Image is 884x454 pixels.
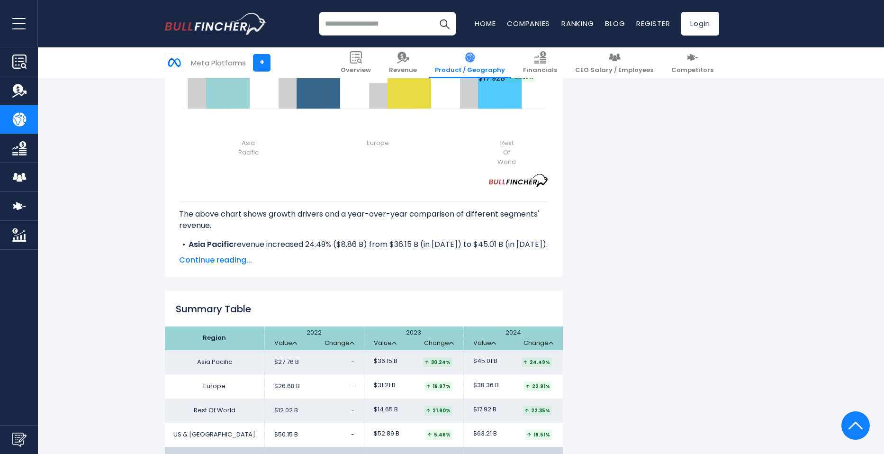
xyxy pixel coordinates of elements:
div: 22.35% [523,406,552,416]
span: Revenue [389,66,417,74]
b: Asia Pacific [189,239,234,250]
span: $63.21 B [473,430,497,438]
a: Register [636,18,670,28]
td: Asia Pacific [165,350,264,374]
span: - [351,431,354,439]
div: 19.51% [525,430,552,440]
a: Financials [517,47,563,78]
img: bullfincher logo [165,13,267,35]
td: Europe [165,374,264,399]
span: - [351,407,354,415]
a: + [253,54,271,72]
th: 2024 [463,327,563,350]
th: 2023 [364,327,463,350]
button: Search [433,12,456,36]
a: Value [473,339,496,347]
a: Change [523,339,553,347]
span: $50.15 B [274,431,298,439]
span: $12.02 B [274,407,298,415]
a: Value [274,339,297,347]
div: 21.90% [424,406,452,416]
span: $45.01 B [473,357,497,365]
th: Region [165,327,264,350]
span: $31.21 B [374,381,396,390]
a: Overview [335,47,377,78]
a: Ranking [561,18,594,28]
span: Financials [523,66,557,74]
a: Value [374,339,397,347]
span: - [351,358,354,366]
div: 16.97% [424,381,452,391]
th: 2022 [264,327,364,350]
span: $27.76 B [274,358,299,366]
span: Rest Of World [497,138,516,167]
span: $26.68 B [274,382,300,390]
a: Change [424,339,454,347]
li: revenue increased 24.49% ($8.86 B) from $36.15 B (in [DATE]) to $45.01 B (in [DATE]). [179,239,549,250]
span: CEO Salary / Employees [575,66,653,74]
span: Competitors [671,66,713,74]
div: 5.46% [426,430,452,440]
a: Change [325,339,354,347]
span: $17.92 B [473,406,496,414]
p: The above chart shows growth drivers and a year-over-year comparison of different segments' revenue. [179,209,549,231]
a: Home [475,18,496,28]
h2: Summary Table [165,302,563,316]
a: Companies [507,18,550,28]
a: Product / Geography [429,47,511,78]
span: Europe [367,138,389,148]
div: 24.49% [522,357,552,367]
span: Asia Pacific [238,138,259,157]
div: Meta Platforms [191,57,246,68]
a: Login [681,12,719,36]
span: $36.15 B [374,357,397,365]
a: Blog [605,18,625,28]
div: 22.91% [524,381,552,391]
span: - [351,382,354,390]
span: Overview [341,66,371,74]
span: $52.89 B [374,430,399,438]
a: Competitors [666,47,719,78]
div: 30.24% [423,357,452,367]
span: $14.65 B [374,406,398,414]
td: US & [GEOGRAPHIC_DATA] [165,423,264,447]
td: Rest Of World [165,399,264,423]
a: Revenue [383,47,423,78]
img: META logo [165,54,183,72]
a: Go to homepage [165,13,267,35]
span: $38.36 B [473,381,499,390]
span: Product / Geography [435,66,505,74]
span: Continue reading... [179,254,549,266]
a: CEO Salary / Employees [569,47,659,78]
